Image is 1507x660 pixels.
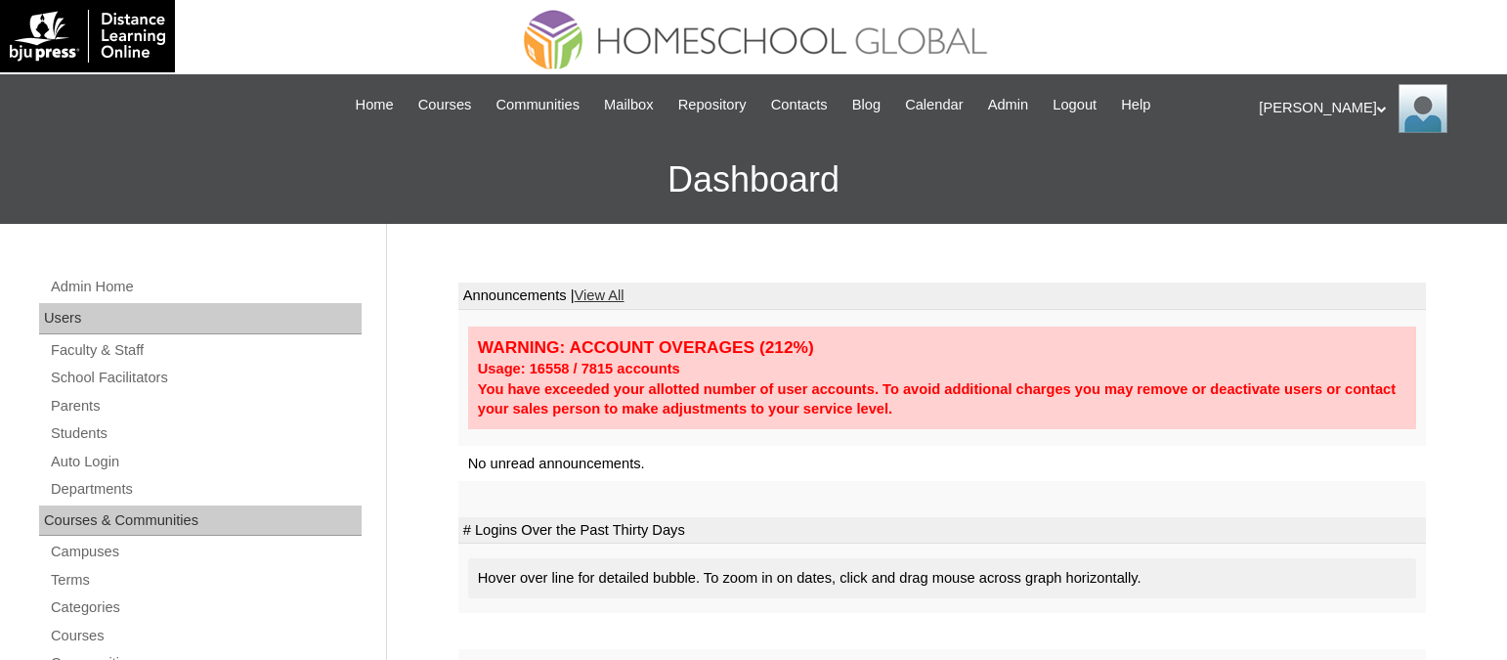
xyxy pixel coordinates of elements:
a: Help [1111,94,1160,116]
a: School Facilitators [49,366,362,390]
div: [PERSON_NAME] [1259,84,1487,133]
span: Repository [678,94,747,116]
a: Departments [49,477,362,502]
span: Contacts [771,94,828,116]
span: Admin [988,94,1029,116]
h3: Dashboard [10,136,1497,224]
span: Communities [495,94,580,116]
a: Parents [49,394,362,418]
span: Home [356,94,394,116]
a: Communities [486,94,589,116]
a: Admin [978,94,1039,116]
span: Calendar [905,94,963,116]
a: Students [49,421,362,446]
div: Hover over line for detailed bubble. To zoom in on dates, click and drag mouse across graph horiz... [468,558,1416,598]
strong: Usage: 16558 / 7815 accounts [478,361,680,376]
td: Announcements | [458,283,1426,310]
div: You have exceeded your allotted number of user accounts. To avoid additional charges you may remo... [478,379,1406,419]
img: Leslie Samaniego [1399,84,1447,133]
a: Contacts [761,94,838,116]
a: Admin Home [49,275,362,299]
a: Terms [49,568,362,593]
span: Help [1121,94,1150,116]
span: Blog [852,94,881,116]
a: Logout [1043,94,1106,116]
div: WARNING: ACCOUNT OVERAGES (212%) [478,336,1406,359]
td: No unread announcements. [458,446,1426,482]
span: Mailbox [604,94,654,116]
div: Courses & Communities [39,506,362,537]
span: Logout [1053,94,1097,116]
a: Courses [409,94,482,116]
a: Home [346,94,404,116]
a: View All [575,287,624,303]
img: logo-white.png [10,10,165,63]
a: Courses [49,624,362,648]
a: Blog [842,94,890,116]
td: # Logins Over the Past Thirty Days [458,517,1426,545]
span: Courses [418,94,472,116]
a: Mailbox [594,94,664,116]
a: Auto Login [49,450,362,474]
a: Categories [49,595,362,620]
div: Users [39,303,362,334]
a: Repository [668,94,756,116]
a: Calendar [895,94,972,116]
a: Campuses [49,540,362,564]
a: Faculty & Staff [49,338,362,363]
